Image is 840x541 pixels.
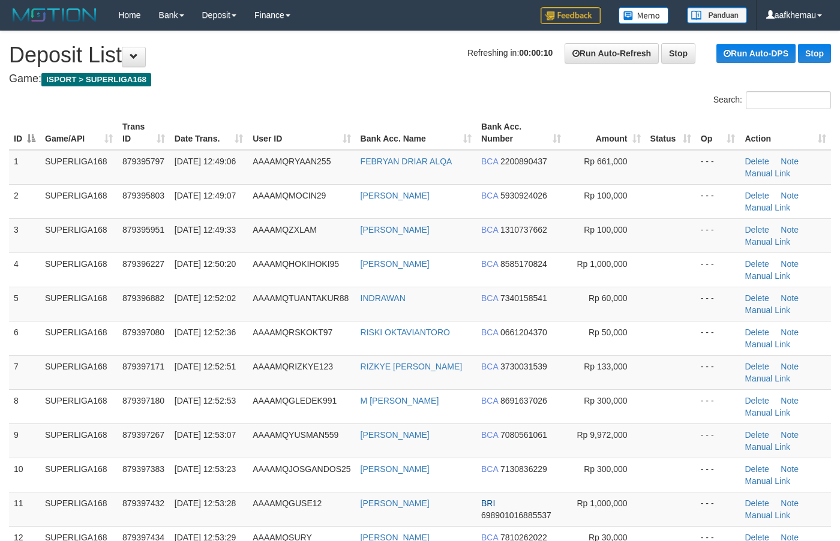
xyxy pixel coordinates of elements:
th: ID: activate to sort column descending [9,116,40,150]
a: Note [781,464,799,474]
a: Manual Link [745,442,790,452]
td: - - - [696,253,740,287]
a: Delete [745,157,769,166]
span: Rp 1,000,000 [577,259,627,269]
a: [PERSON_NAME] [361,464,430,474]
span: [DATE] 12:52:53 [175,396,236,405]
td: 8 [9,389,40,423]
span: AAAAMQYUSMAN559 [253,430,338,440]
th: Action: activate to sort column ascending [740,116,831,150]
span: [DATE] 12:50:20 [175,259,236,269]
h1: Deposit List [9,43,831,67]
td: - - - [696,287,740,321]
td: SUPERLIGA168 [40,184,118,218]
th: User ID: activate to sort column ascending [248,116,355,150]
a: Run Auto-DPS [716,44,796,63]
span: BCA [481,191,498,200]
a: Delete [745,327,769,337]
span: Copy 0661204370 to clipboard [500,327,547,337]
span: 879397180 [122,396,164,405]
th: Status: activate to sort column ascending [646,116,696,150]
td: SUPERLIGA168 [40,253,118,287]
a: Manual Link [745,305,790,315]
td: - - - [696,184,740,218]
td: 6 [9,321,40,355]
a: [PERSON_NAME] [361,430,430,440]
span: [DATE] 12:52:02 [175,293,236,303]
label: Search: [713,91,831,109]
a: [PERSON_NAME] [361,225,430,235]
a: RIZKYE [PERSON_NAME] [361,362,463,371]
a: Note [781,430,799,440]
td: SUPERLIGA168 [40,150,118,185]
span: 879395803 [122,191,164,200]
span: BCA [481,293,498,303]
td: - - - [696,218,740,253]
th: Date Trans.: activate to sort column ascending [170,116,248,150]
td: - - - [696,150,740,185]
td: 5 [9,287,40,321]
span: BCA [481,259,498,269]
a: INDRAWAN [361,293,406,303]
span: Rp 133,000 [584,362,627,371]
a: Delete [745,498,769,508]
span: [DATE] 12:49:33 [175,225,236,235]
a: Run Auto-Refresh [565,43,659,64]
img: Button%20Memo.svg [619,7,669,24]
a: Delete [745,362,769,371]
span: Copy 2200890437 to clipboard [500,157,547,166]
span: BCA [481,327,498,337]
a: Manual Link [745,510,790,520]
a: Manual Link [745,476,790,486]
a: RISKI OKTAVIANTORO [361,327,450,337]
span: 879396882 [122,293,164,303]
span: Rp 100,000 [584,225,627,235]
span: AAAAMQGUSE12 [253,498,322,508]
span: BRI [481,498,495,508]
span: AAAAMQZXLAM [253,225,317,235]
td: - - - [696,458,740,492]
span: Rp 50,000 [589,327,628,337]
a: Delete [745,259,769,269]
a: Note [781,191,799,200]
th: Bank Acc. Name: activate to sort column ascending [356,116,476,150]
span: [DATE] 12:49:07 [175,191,236,200]
span: Rp 1,000,000 [577,498,627,508]
span: BCA [481,430,498,440]
a: Note [781,259,799,269]
td: 3 [9,218,40,253]
span: AAAAMQRSKOKT97 [253,327,332,337]
span: Rp 9,972,000 [577,430,627,440]
span: 879396227 [122,259,164,269]
a: Note [781,327,799,337]
span: ISPORT > SUPERLIGA168 [41,73,151,86]
span: Rp 100,000 [584,191,627,200]
a: Manual Link [745,339,790,349]
span: 879397267 [122,430,164,440]
span: AAAAMQRIZKYE123 [253,362,333,371]
span: BCA [481,225,498,235]
a: Note [781,396,799,405]
span: [DATE] 12:52:51 [175,362,236,371]
span: [DATE] 12:53:28 [175,498,236,508]
td: 1 [9,150,40,185]
img: MOTION_logo.png [9,6,100,24]
td: SUPERLIGA168 [40,321,118,355]
span: AAAAMQMOCIN29 [253,191,326,200]
span: BCA [481,362,498,371]
a: Note [781,225,799,235]
td: SUPERLIGA168 [40,355,118,389]
td: SUPERLIGA168 [40,492,118,526]
td: 10 [9,458,40,492]
td: - - - [696,423,740,458]
a: Stop [661,43,695,64]
a: Note [781,498,799,508]
th: Bank Acc. Number: activate to sort column ascending [476,116,566,150]
span: Copy 7080561061 to clipboard [500,430,547,440]
span: AAAAMQRYAAN255 [253,157,331,166]
td: - - - [696,389,740,423]
a: Note [781,293,799,303]
a: Note [781,362,799,371]
td: SUPERLIGA168 [40,423,118,458]
a: Delete [745,430,769,440]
